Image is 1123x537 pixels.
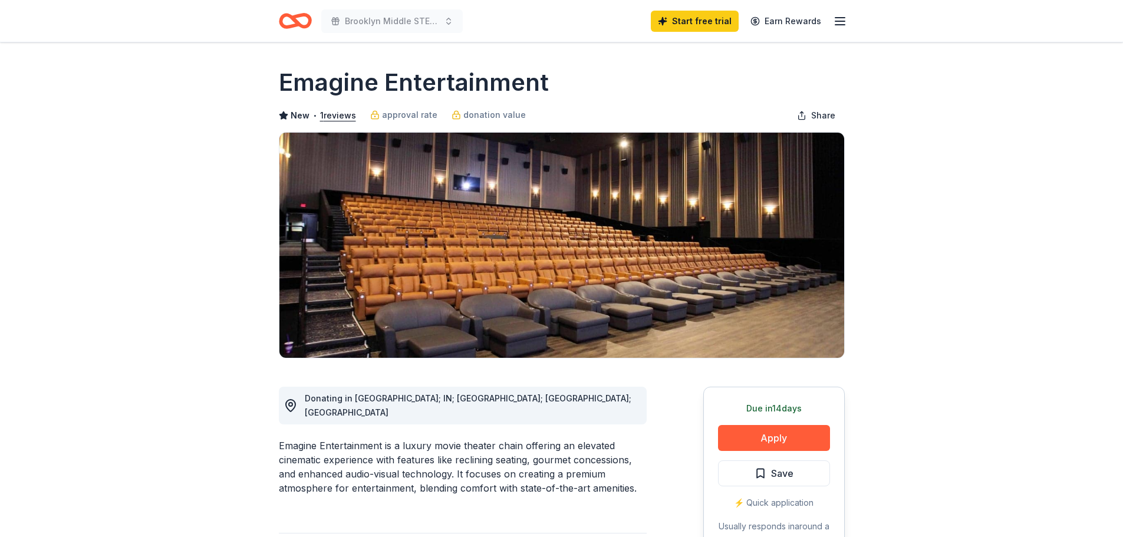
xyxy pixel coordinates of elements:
a: donation value [452,108,526,122]
span: approval rate [382,108,437,122]
button: Brooklyn Middle STEAM School- Bulldog Bingo [321,9,463,33]
button: Save [718,460,830,486]
img: Image for Emagine Entertainment [279,133,844,358]
span: Brooklyn Middle STEAM School- Bulldog Bingo [345,14,439,28]
span: New [291,108,309,123]
a: Home [279,7,312,35]
div: Emagine Entertainment is a luxury movie theater chain offering an elevated cinematic experience w... [279,439,647,495]
div: ⚡️ Quick application [718,496,830,510]
span: Share [811,108,835,123]
span: Save [771,466,793,481]
span: • [312,111,317,120]
span: Donating in [GEOGRAPHIC_DATA]; IN; [GEOGRAPHIC_DATA]; [GEOGRAPHIC_DATA]; [GEOGRAPHIC_DATA] [305,393,631,417]
button: 1reviews [320,108,356,123]
button: Apply [718,425,830,451]
span: donation value [463,108,526,122]
a: Start free trial [651,11,739,32]
button: Share [788,104,845,127]
h1: Emagine Entertainment [279,66,549,99]
a: Earn Rewards [743,11,828,32]
div: Due in 14 days [718,401,830,416]
a: approval rate [370,108,437,122]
